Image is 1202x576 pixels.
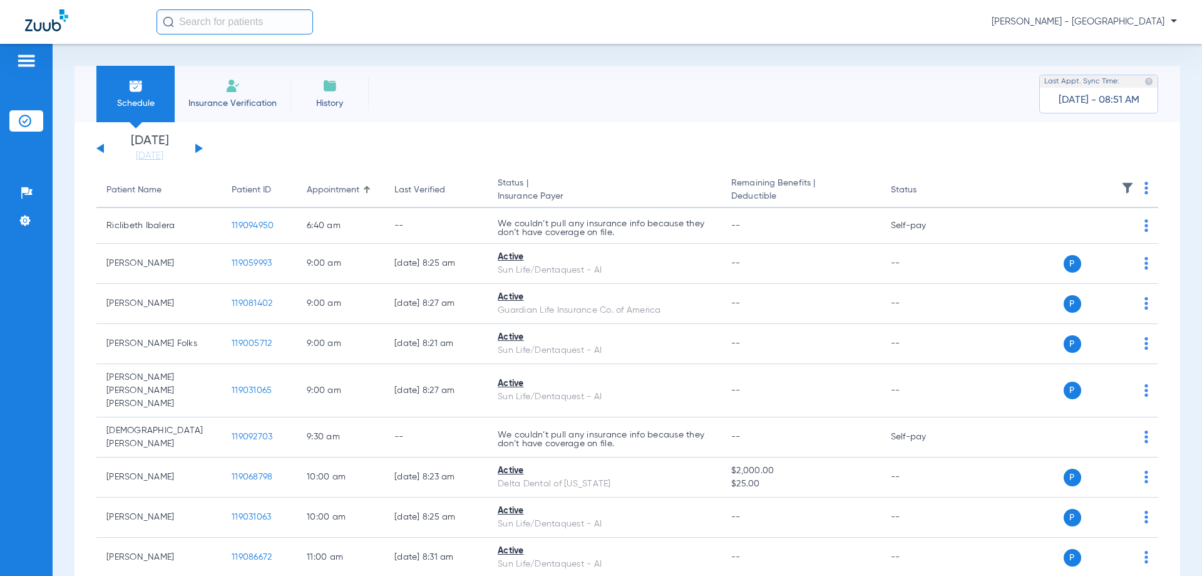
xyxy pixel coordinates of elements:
td: 9:30 AM [297,417,384,458]
span: Deductible [731,190,870,203]
td: [DATE] 8:27 AM [384,284,488,324]
div: Last Verified [394,184,445,197]
span: P [1064,295,1081,313]
th: Status [881,173,965,208]
div: Active [498,251,711,264]
span: 119005712 [232,339,272,348]
span: 119059993 [232,259,272,268]
td: 10:00 AM [297,498,384,538]
span: P [1064,509,1081,526]
div: Patient ID [232,184,287,197]
td: [PERSON_NAME] [PERSON_NAME] [PERSON_NAME] [96,364,222,417]
div: Active [498,377,711,390]
td: [DATE] 8:23 AM [384,458,488,498]
div: Last Verified [394,184,478,197]
span: P [1064,469,1081,486]
td: 9:00 AM [297,284,384,324]
th: Status | [488,173,721,208]
div: Delta Dental of [US_STATE] [498,478,711,491]
td: 6:40 AM [297,208,384,244]
td: 9:00 AM [297,364,384,417]
img: group-dot-blue.svg [1144,384,1148,397]
span: -- [731,432,741,441]
img: group-dot-blue.svg [1144,219,1148,232]
div: Active [498,331,711,344]
td: -- [881,458,965,498]
td: -- [881,364,965,417]
span: 119031065 [232,386,272,395]
span: -- [731,259,741,268]
iframe: Chat Widget [1139,516,1202,576]
div: Patient Name [106,184,162,197]
img: group-dot-blue.svg [1144,431,1148,443]
td: Self-pay [881,417,965,458]
td: 9:00 AM [297,324,384,364]
img: filter.svg [1121,182,1134,194]
img: hamburger-icon [16,53,36,68]
img: last sync help info [1144,77,1153,86]
img: History [322,78,337,93]
th: Remaining Benefits | [721,173,880,208]
td: -- [881,284,965,324]
img: group-dot-blue.svg [1144,471,1148,483]
span: History [300,97,359,110]
div: Active [498,464,711,478]
span: [DATE] - 08:51 AM [1059,94,1139,107]
span: P [1064,255,1081,273]
td: -- [384,208,488,244]
img: group-dot-blue.svg [1144,511,1148,523]
td: [PERSON_NAME] Folks [96,324,222,364]
td: [PERSON_NAME] [96,458,222,498]
li: [DATE] [112,135,187,162]
img: group-dot-blue.svg [1144,182,1148,194]
img: group-dot-blue.svg [1144,337,1148,350]
div: Appointment [307,184,359,197]
span: 119068798 [232,473,272,481]
span: -- [731,221,741,230]
td: [DATE] 8:25 AM [384,244,488,284]
td: [DATE] 8:27 AM [384,364,488,417]
img: Schedule [128,78,143,93]
td: -- [881,498,965,538]
span: -- [731,339,741,348]
td: [PERSON_NAME] [96,498,222,538]
span: P [1064,382,1081,399]
img: Zuub Logo [25,9,68,31]
span: P [1064,335,1081,353]
td: Riclibeth Ibalera [96,208,222,244]
span: $25.00 [731,478,870,491]
div: Active [498,545,711,558]
input: Search for patients [157,9,313,34]
img: group-dot-blue.svg [1144,297,1148,310]
div: Sun Life/Dentaquest - AI [498,344,711,357]
span: 119081402 [232,299,272,308]
span: $2,000.00 [731,464,870,478]
span: 119094950 [232,221,274,230]
img: group-dot-blue.svg [1144,257,1148,270]
span: -- [731,553,741,562]
td: [DEMOGRAPHIC_DATA][PERSON_NAME] [96,417,222,458]
span: Schedule [106,97,165,110]
td: [DATE] 8:25 AM [384,498,488,538]
img: Manual Insurance Verification [225,78,240,93]
span: 119031063 [232,513,271,521]
span: 119086672 [232,553,272,562]
div: Patient ID [232,184,271,197]
img: Search Icon [163,16,174,28]
td: 10:00 AM [297,458,384,498]
td: Self-pay [881,208,965,244]
a: [DATE] [112,150,187,162]
td: [PERSON_NAME] [96,284,222,324]
div: Sun Life/Dentaquest - AI [498,264,711,277]
td: -- [881,324,965,364]
span: -- [731,386,741,395]
div: Appointment [307,184,374,197]
p: We couldn’t pull any insurance info because they don’t have coverage on file. [498,431,711,448]
div: Sun Life/Dentaquest - AI [498,518,711,531]
span: Insurance Payer [498,190,711,203]
p: We couldn’t pull any insurance info because they don’t have coverage on file. [498,219,711,237]
span: 119092703 [232,432,272,441]
div: Active [498,291,711,304]
div: Sun Life/Dentaquest - AI [498,558,711,571]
